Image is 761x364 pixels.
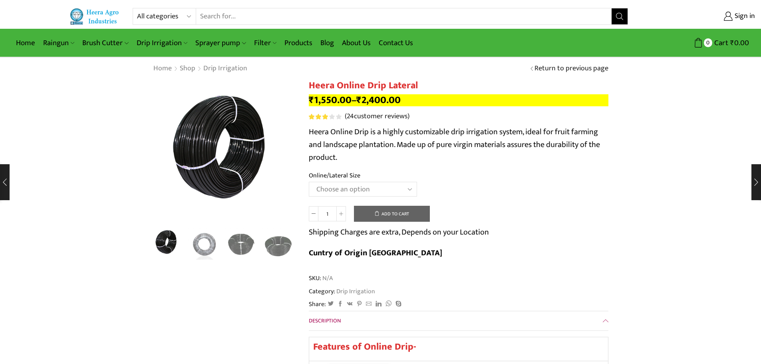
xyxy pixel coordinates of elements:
button: Search button [612,8,628,24]
bdi: 1,550.00 [309,92,352,108]
span: SKU: [309,274,608,283]
a: Description [309,311,608,330]
input: Search for... [196,8,612,24]
a: Return to previous page [534,64,608,74]
a: Sign in [640,9,755,24]
span: Cart [712,38,728,48]
p: – [309,94,608,106]
a: HG [262,228,295,261]
span: Category: [309,287,375,296]
li: 3 / 5 [225,228,258,260]
p: Heera Online Drip is a highly customizable drip irrigation system, ideal for fruit farming and la... [309,125,608,164]
span: Sign in [733,11,755,22]
a: Products [280,34,316,52]
nav: Breadcrumb [153,64,248,74]
p: Shipping Charges are extra, Depends on your Location [309,226,489,239]
b: Cuntry of Origin [GEOGRAPHIC_DATA] [309,246,442,260]
img: Heera Online Drip Lateral [151,227,184,260]
li: 4 / 5 [262,228,295,260]
input: Product quantity [318,206,336,221]
span: ₹ [309,92,314,108]
div: Rated 3.08 out of 5 [309,114,341,119]
a: Home [12,34,39,52]
a: Filter [250,34,280,52]
li: 1 / 5 [151,228,184,260]
span: ₹ [356,92,362,108]
a: 4 [225,228,258,261]
span: Rated out of 5 based on customer ratings [309,114,329,119]
span: N/A [321,274,333,283]
a: Drip Irrigation [335,286,375,296]
h2: Features of Online Drip- [313,341,604,353]
a: Drip Irrigation [203,64,248,74]
span: 24 [347,110,354,122]
a: Heera Online Drip Lateral 3 [151,227,184,260]
a: Blog [316,34,338,52]
label: Online/Lateral Size [309,171,360,180]
a: Raingun [39,34,78,52]
a: Sprayer pump [191,34,250,52]
h1: Heera Online Drip Lateral [309,80,608,91]
span: ₹ [730,37,734,49]
a: Shop [179,64,196,74]
button: Add to cart [354,206,430,222]
div: 1 / 5 [153,80,297,224]
a: Drip Irrigation [133,34,191,52]
a: Home [153,64,172,74]
a: 0 Cart ₹0.00 [636,36,749,50]
span: 24 [309,114,343,119]
span: Share: [309,300,326,309]
span: Description [309,316,341,325]
bdi: 2,400.00 [356,92,401,108]
a: About Us [338,34,375,52]
bdi: 0.00 [730,37,749,49]
li: 2 / 5 [188,228,221,260]
span: 0 [704,38,712,47]
a: Contact Us [375,34,417,52]
a: Brush Cutter [78,34,132,52]
a: (24customer reviews) [345,111,409,122]
a: 2 [188,228,221,261]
